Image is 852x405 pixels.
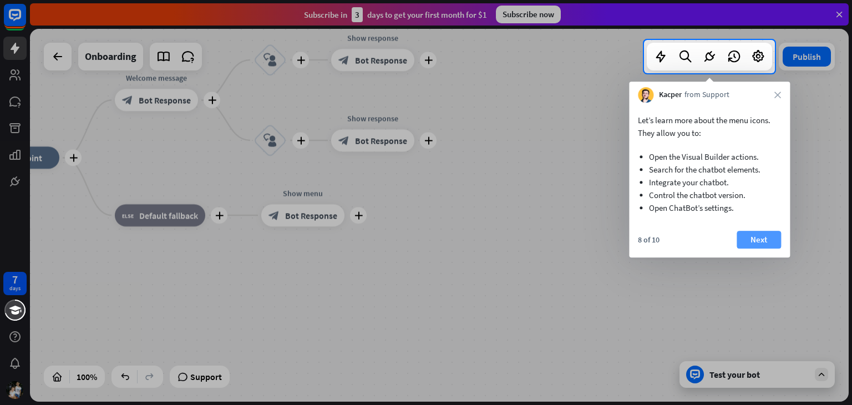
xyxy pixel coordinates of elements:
li: Open ChatBot’s settings. [649,201,770,214]
li: Control the chatbot version. [649,189,770,201]
span: Kacper [659,89,682,100]
li: Search for the chatbot elements. [649,163,770,176]
button: Open LiveChat chat widget [9,4,42,38]
li: Open the Visual Builder actions. [649,150,770,163]
div: 8 of 10 [638,235,660,245]
p: Let’s learn more about the menu icons. They allow you to: [638,114,781,139]
button: Next [737,231,781,249]
i: close [774,92,781,98]
li: Integrate your chatbot. [649,176,770,189]
span: from Support [684,89,729,100]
